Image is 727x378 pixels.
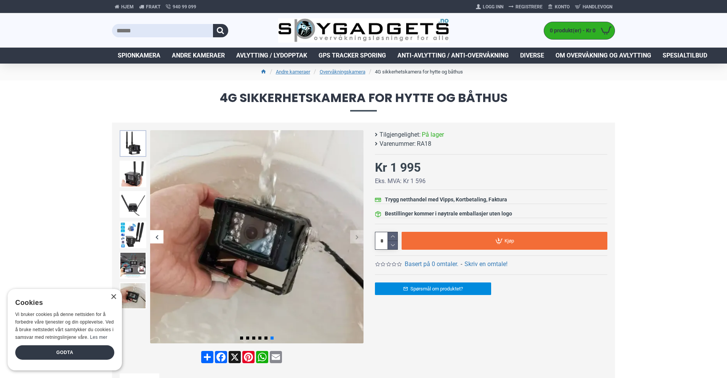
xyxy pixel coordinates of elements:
[461,260,462,268] b: -
[258,337,261,340] span: Go to slide 4
[520,51,544,60] span: Diverse
[236,51,307,60] span: Avlytting / Lydopptak
[514,48,550,64] a: Diverse
[350,230,363,244] div: Next slide
[375,158,421,177] div: Kr 1 995
[276,68,310,76] a: Andre kameraer
[583,3,612,10] span: Handlevogn
[464,260,508,269] a: Skriv en omtale!
[506,1,545,13] a: Registrere
[473,1,506,13] a: Logg Inn
[405,260,458,269] a: Basert på 0 omtaler.
[663,51,707,60] span: Spesialtilbud
[120,252,146,279] img: 4G sikkerhetskamera for hytte og båthus - SpyGadgets.no
[545,1,572,13] a: Konto
[90,335,107,340] a: Les mer, opens a new window
[550,48,657,64] a: Om overvåkning og avlytting
[118,51,160,60] span: Spionkamera
[422,130,444,139] span: På lager
[320,68,365,76] a: Overvåkningskamera
[544,22,615,39] a: 0 produkt(er) - Kr 0
[313,48,392,64] a: GPS Tracker Sporing
[504,238,514,243] span: Kjøp
[121,3,134,10] span: Hjem
[278,18,449,43] img: SpyGadgets.no
[255,351,269,363] a: WhatsApp
[246,337,249,340] span: Go to slide 2
[516,3,543,10] span: Registrere
[120,282,146,309] img: 4G sikkerhetskamera for hytte og båthus - SpyGadgets.no
[214,351,228,363] a: Facebook
[110,294,116,300] div: Close
[319,51,386,60] span: GPS Tracker Sporing
[555,3,570,10] span: Konto
[483,3,503,10] span: Logg Inn
[120,161,146,187] img: 4G sikkerhetskamera for hytte og båthus - SpyGadgets.no
[271,337,274,340] span: Go to slide 6
[572,1,615,13] a: Handlevogn
[166,48,231,64] a: Andre kameraer
[150,230,163,244] div: Previous slide
[380,139,416,148] b: Varenummer:
[120,130,146,157] img: 4G sikkerhetskamera for hytte og båthus - SpyGadgets.no
[15,295,109,311] div: Cookies
[231,48,313,64] a: Avlytting / Lydopptak
[264,337,267,340] span: Go to slide 5
[146,3,160,10] span: Frakt
[15,345,114,360] div: Godta
[172,51,225,60] span: Andre kameraer
[252,337,255,340] span: Go to slide 3
[240,337,243,340] span: Go to slide 1
[375,282,491,295] a: Spørsmål om produktet?
[556,51,651,60] span: Om overvåkning og avlytting
[269,351,283,363] a: Email
[173,3,196,10] span: 940 99 099
[385,196,507,204] div: Trygg netthandel med Vipps, Kortbetaling, Faktura
[544,27,597,35] span: 0 produkt(er) - Kr 0
[120,222,146,248] img: 4G sikkerhetskamera for hytte og båthus - SpyGadgets.no
[15,312,114,340] span: Vi bruker cookies på denne nettsiden for å forbedre våre tjenester og din opplevelse. Ved å bruke...
[112,48,166,64] a: Spionkamera
[392,48,514,64] a: Anti-avlytting / Anti-overvåkning
[228,351,242,363] a: X
[385,210,512,218] div: Bestillinger kommer i nøytrale emballasjer uten logo
[120,191,146,218] img: 4G sikkerhetskamera for hytte og båthus - SpyGadgets.no
[242,351,255,363] a: Pinterest
[417,139,431,148] span: RA18
[397,51,509,60] span: Anti-avlytting / Anti-overvåkning
[380,130,421,139] b: Tilgjengelighet:
[112,92,615,111] span: 4G sikkerhetskamera for hytte og båthus
[150,130,363,343] img: 4G sikkerhetskamera for hytte og båthus - SpyGadgets.no
[200,351,214,363] a: Share
[657,48,713,64] a: Spesialtilbud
